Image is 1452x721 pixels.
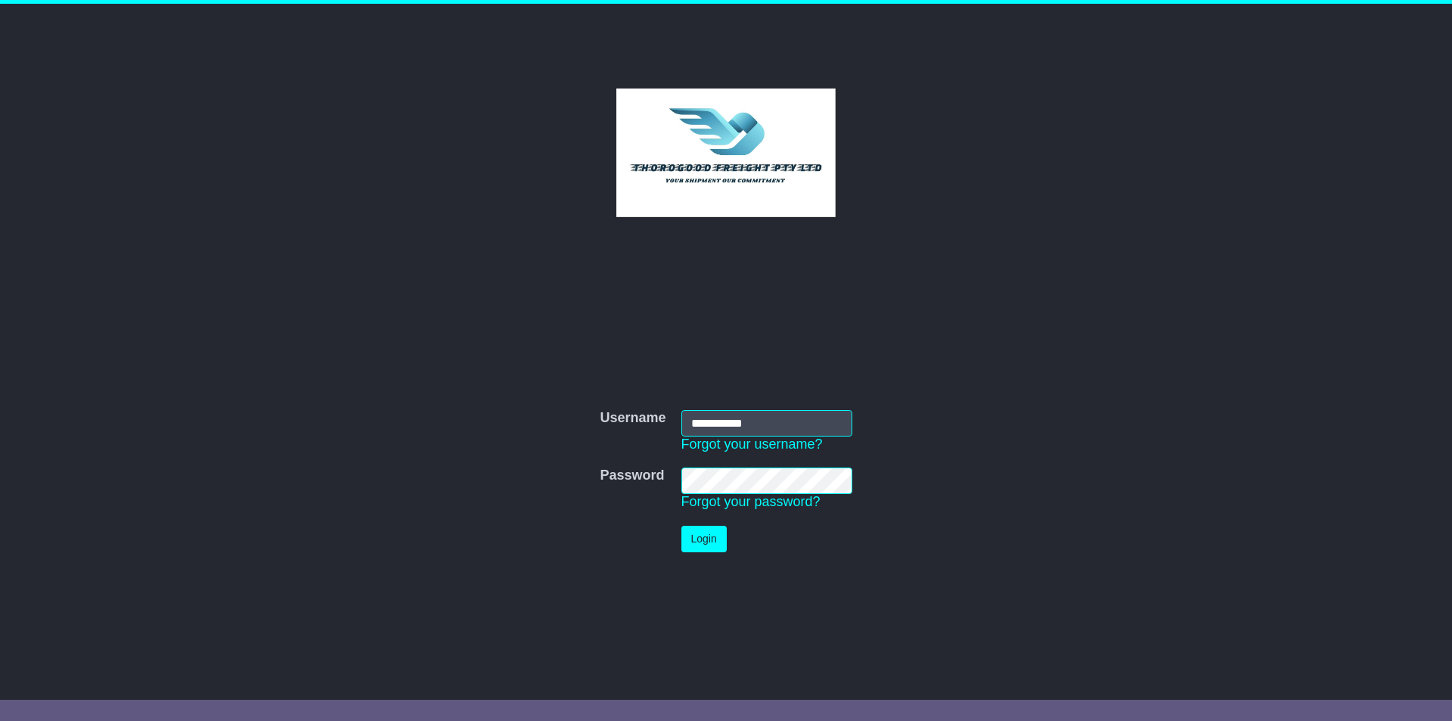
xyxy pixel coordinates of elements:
[600,468,664,484] label: Password
[681,494,821,509] a: Forgot your password?
[681,526,727,552] button: Login
[616,89,836,217] img: Thorogood Freight Pty Ltd
[600,410,665,427] label: Username
[681,437,823,452] a: Forgot your username?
